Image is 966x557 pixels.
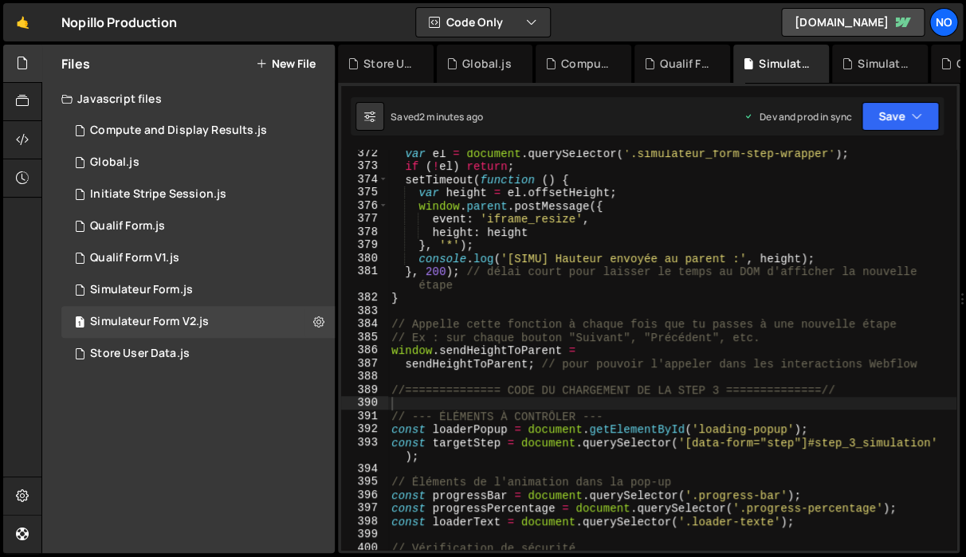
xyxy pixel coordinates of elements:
[862,102,939,131] button: Save
[61,338,335,370] div: 8072/18527.js
[61,13,177,32] div: Nopillo Production
[61,242,335,274] div: 8072/34048.js
[90,155,139,170] div: Global.js
[341,436,388,462] div: 393
[462,56,511,72] div: Global.js
[341,541,388,555] div: 400
[341,410,388,423] div: 391
[61,210,335,242] div: 8072/16345.js
[341,265,388,291] div: 381
[341,186,388,199] div: 375
[744,110,852,124] div: Dev and prod in sync
[419,110,483,124] div: 2 minutes ago
[61,115,335,147] div: 8072/18732.js
[858,56,909,72] div: Simulateur Form.js
[341,383,388,397] div: 389
[341,488,388,502] div: 396
[341,475,388,488] div: 395
[61,178,335,210] div: 8072/18519.js
[90,219,165,233] div: Qualif Form.js
[341,226,388,239] div: 378
[391,110,483,124] div: Saved
[90,315,209,329] div: Simulateur Form V2.js
[341,147,388,160] div: 372
[759,56,810,72] div: Simulateur Form V2.js
[90,124,267,138] div: Compute and Display Results.js
[341,238,388,252] div: 379
[341,173,388,186] div: 374
[341,212,388,226] div: 377
[341,291,388,304] div: 382
[341,199,388,213] div: 376
[341,370,388,383] div: 388
[781,8,925,37] a: [DOMAIN_NAME]
[660,56,711,72] div: Qualif Form.js
[341,396,388,410] div: 390
[341,252,388,265] div: 380
[90,251,179,265] div: Qualif Form V1.js
[341,357,388,371] div: 387
[3,3,42,41] a: 🤙
[90,283,193,297] div: Simulateur Form.js
[341,422,388,436] div: 392
[341,462,388,476] div: 394
[341,501,388,515] div: 397
[61,306,335,338] div: 8072/17720.js
[90,187,226,202] div: Initiate Stripe Session.js
[75,317,84,330] span: 1
[90,347,190,361] div: Store User Data.js
[61,147,335,178] div: 8072/17751.js
[256,57,316,70] button: New File
[341,343,388,357] div: 386
[363,56,414,72] div: Store User Data.js
[42,83,335,115] div: Javascript files
[341,331,388,344] div: 385
[929,8,958,37] a: No
[341,159,388,173] div: 373
[341,528,388,541] div: 399
[416,8,550,37] button: Code Only
[61,55,90,73] h2: Files
[341,515,388,528] div: 398
[561,56,612,72] div: Compute and Display Results.js
[341,304,388,318] div: 383
[61,274,335,306] div: 8072/16343.js
[341,317,388,331] div: 384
